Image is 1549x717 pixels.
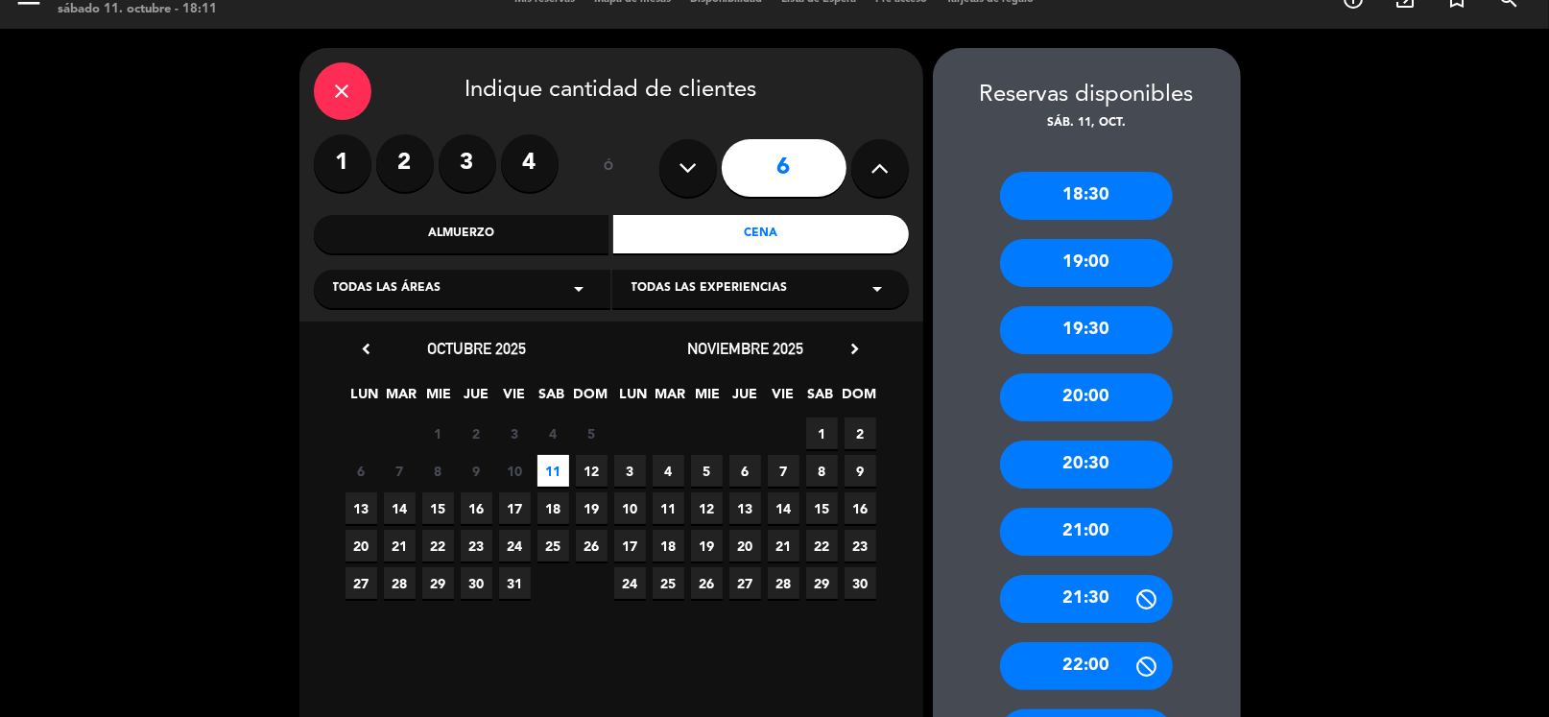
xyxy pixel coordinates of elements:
span: JUE [461,383,492,415]
span: 15 [422,492,454,524]
i: arrow_drop_down [568,277,591,300]
span: MAR [386,383,417,415]
span: 6 [729,455,761,487]
span: noviembre 2025 [687,339,803,358]
span: DOM [573,383,605,415]
span: 1 [422,418,454,449]
div: ó [578,134,640,202]
span: 30 [845,567,876,599]
span: 18 [653,530,684,562]
div: 21:30 [1000,575,1173,623]
span: 23 [845,530,876,562]
div: Almuerzo [314,215,609,253]
i: chevron_left [357,339,377,359]
span: 28 [768,567,799,599]
span: 6 [346,455,377,487]
span: VIE [767,383,798,415]
span: 21 [768,530,799,562]
span: MAR [655,383,686,415]
span: 14 [384,492,416,524]
span: 5 [691,455,723,487]
div: 19:00 [1000,239,1173,287]
span: 9 [845,455,876,487]
span: 24 [499,530,531,562]
i: chevron_right [846,339,866,359]
label: 4 [501,134,559,192]
span: 4 [653,455,684,487]
span: MIE [692,383,724,415]
span: MIE [423,383,455,415]
span: 25 [537,530,569,562]
span: LUN [617,383,649,415]
label: 2 [376,134,434,192]
span: SAB [536,383,567,415]
span: 13 [346,492,377,524]
span: 17 [499,492,531,524]
span: 24 [614,567,646,599]
span: 26 [576,530,608,562]
label: 3 [439,134,496,192]
span: DOM [842,383,873,415]
span: 11 [537,455,569,487]
span: 3 [614,455,646,487]
span: 21 [384,530,416,562]
span: 29 [422,567,454,599]
span: 25 [653,567,684,599]
span: 10 [614,492,646,524]
div: Cena [613,215,909,253]
span: 8 [806,455,838,487]
span: 30 [461,567,492,599]
span: VIE [498,383,530,415]
span: 29 [806,567,838,599]
span: 13 [729,492,761,524]
span: 22 [806,530,838,562]
div: sáb. 11, oct. [933,114,1241,133]
span: 2 [461,418,492,449]
span: 10 [499,455,531,487]
label: 1 [314,134,371,192]
div: 22:00 [1000,642,1173,690]
span: 3 [499,418,531,449]
span: 16 [461,492,492,524]
span: 14 [768,492,799,524]
span: 23 [461,530,492,562]
div: 20:00 [1000,373,1173,421]
span: Todas las áreas [333,279,441,299]
span: 2 [845,418,876,449]
span: 20 [729,530,761,562]
div: 20:30 [1000,441,1173,489]
span: 19 [576,492,608,524]
span: SAB [804,383,836,415]
div: 19:30 [1000,306,1173,354]
div: 18:30 [1000,172,1173,220]
span: 4 [537,418,569,449]
span: 20 [346,530,377,562]
div: 21:00 [1000,508,1173,556]
span: 12 [691,492,723,524]
span: 15 [806,492,838,524]
span: 12 [576,455,608,487]
div: Reservas disponibles [933,77,1241,114]
span: 27 [346,567,377,599]
span: JUE [729,383,761,415]
span: LUN [348,383,380,415]
span: 22 [422,530,454,562]
i: close [331,80,354,103]
span: 18 [537,492,569,524]
span: 26 [691,567,723,599]
span: Todas las experiencias [632,279,788,299]
span: 7 [384,455,416,487]
span: 11 [653,492,684,524]
span: 5 [576,418,608,449]
div: Indique cantidad de clientes [314,62,909,120]
span: 7 [768,455,799,487]
span: 16 [845,492,876,524]
i: arrow_drop_down [867,277,890,300]
span: octubre 2025 [427,339,526,358]
span: 17 [614,530,646,562]
span: 28 [384,567,416,599]
span: 31 [499,567,531,599]
span: 9 [461,455,492,487]
span: 1 [806,418,838,449]
span: 27 [729,567,761,599]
